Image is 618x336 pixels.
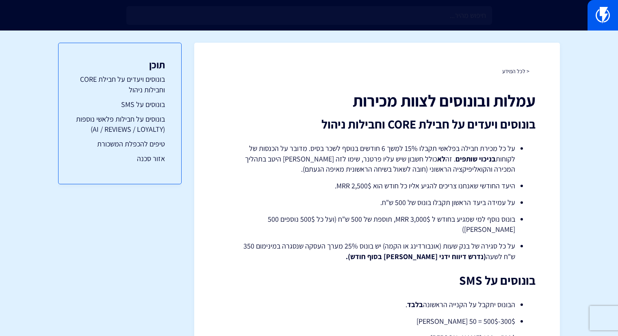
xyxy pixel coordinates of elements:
h3: תוכן [75,59,165,70]
li: 300$-500$ = 50 [PERSON_NAME] [239,316,515,327]
li: הבונוס יתקבל על הקנייה הראשונה . [239,299,515,310]
h2: בונוסים ויעדים על חבילת CORE וחבילות ניהול [219,118,536,131]
h2: בונוסים על SMS [219,274,536,287]
li: על כל סגירה של בנק שעות (אונבורדינג או הקמה) יש בונוס 25% מערך העסקה שנסגרה במינימום 350 ש"ח לשעה [239,241,515,262]
strong: בניכוי שותפים [455,154,496,164]
a: < לכל המידע [502,68,529,75]
strong: (נדרש דיווח ידני [PERSON_NAME] בסוף חודש). [346,252,486,261]
strong: לא [437,154,445,164]
li: בונוס נוסף למי שמגיע בחודש ל 3,000$ MRR, תוספת של 500 ש"ח (ועל כל 500$ נוספים 500 [PERSON_NAME]) [239,214,515,235]
input: חיפוש מהיר... [126,6,492,25]
li: היעד החודשי שאנחנו צריכים להגיע אליו כל חודש הוא 2,500$ MRR. [239,181,515,191]
h1: עמלות ובונוסים לצוות מכירות [219,92,536,109]
a: בונוסים על חבילות פלאשי נוספות (AI / REVIEWS / LOYALTY) [75,114,165,135]
a: בונוסים ויעדים על חבילת CORE וחבילות ניהול [75,74,165,95]
li: על עמידה ביעד הראשון תקבלו בונוס של 500 ש"ח. [239,197,515,208]
a: בונוסים על SMS [75,99,165,110]
li: על כל מכירת חבילה בפלאשי תקבלו 15% למשך 6 חודשים בנוסף לשכר בסיס. מדובר על הכנסות של לקוחות . זה ... [239,143,515,175]
strong: בלבד [407,300,423,309]
a: טיפים להכפלת המשכורת [75,139,165,149]
a: אזור סכנה [75,153,165,164]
